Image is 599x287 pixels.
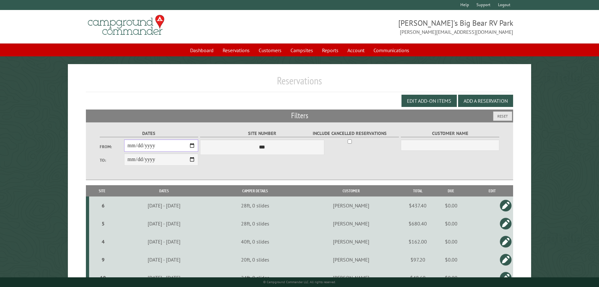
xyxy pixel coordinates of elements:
[431,196,472,215] td: $0.00
[318,44,342,56] a: Reports
[86,13,166,38] img: Campground Commander
[298,196,405,215] td: [PERSON_NAME]
[405,196,431,215] td: $437.40
[431,233,472,251] td: $0.00
[300,130,399,137] label: Include Cancelled Reservations
[86,74,513,92] h1: Reservations
[213,233,298,251] td: 40ft, 0 slides
[431,269,472,287] td: $0.00
[298,185,405,196] th: Customer
[92,274,114,281] div: 10
[92,220,114,227] div: 5
[344,44,368,56] a: Account
[86,110,513,122] h2: Filters
[255,44,285,56] a: Customers
[299,18,513,36] span: [PERSON_NAME]'s Big Bear RV Park [PERSON_NAME][EMAIL_ADDRESS][DOMAIN_NAME]
[213,269,298,287] td: 24ft, 0 slides
[116,274,212,281] div: [DATE] - [DATE]
[213,251,298,269] td: 20ft, 0 slides
[405,269,431,287] td: $48.60
[100,157,124,163] label: To:
[458,95,513,107] button: Add a Reservation
[287,44,317,56] a: Campsites
[298,233,405,251] td: [PERSON_NAME]
[431,215,472,233] td: $0.00
[263,280,336,284] small: © Campground Commander LLC. All rights reserved.
[219,44,253,56] a: Reservations
[89,185,115,196] th: Site
[405,233,431,251] td: $162.00
[298,269,405,287] td: [PERSON_NAME]
[471,185,513,196] th: Edit
[401,130,499,137] label: Customer Name
[405,185,431,196] th: Total
[370,44,413,56] a: Communications
[92,238,114,245] div: 4
[213,185,298,196] th: Camper Details
[298,215,405,233] td: [PERSON_NAME]
[92,256,114,263] div: 9
[92,202,114,209] div: 6
[493,111,512,121] button: Reset
[298,251,405,269] td: [PERSON_NAME]
[401,95,457,107] button: Edit Add-on Items
[100,130,198,137] label: Dates
[100,144,124,150] label: From:
[116,238,212,245] div: [DATE] - [DATE]
[213,215,298,233] td: 28ft, 0 slides
[116,220,212,227] div: [DATE] - [DATE]
[213,196,298,215] td: 28ft, 0 slides
[431,185,472,196] th: Due
[116,256,212,263] div: [DATE] - [DATE]
[405,215,431,233] td: $680.40
[431,251,472,269] td: $0.00
[405,251,431,269] td: $97.20
[200,130,324,137] label: Site Number
[115,185,213,196] th: Dates
[116,202,212,209] div: [DATE] - [DATE]
[186,44,217,56] a: Dashboard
